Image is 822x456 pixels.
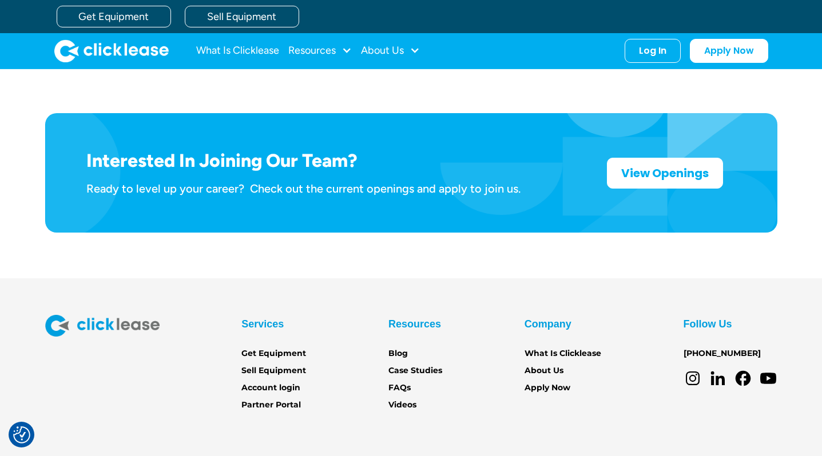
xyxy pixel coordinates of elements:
[241,315,284,333] div: Services
[86,181,521,196] div: Ready to level up your career? Check out the current openings and apply to join us.
[525,365,563,377] a: About Us
[13,426,30,443] button: Consent Preferences
[54,39,169,62] a: home
[639,45,666,57] div: Log In
[388,382,411,394] a: FAQs
[525,382,570,394] a: Apply Now
[54,39,169,62] img: Clicklease logo
[241,347,306,360] a: Get Equipment
[86,150,521,171] h1: Interested In Joining Our Team?
[525,315,571,333] div: Company
[45,315,160,337] img: Clicklease logo
[388,365,442,377] a: Case Studies
[388,315,441,333] div: Resources
[288,39,352,62] div: Resources
[57,6,171,27] a: Get Equipment
[196,39,279,62] a: What Is Clicklease
[684,347,761,360] a: [PHONE_NUMBER]
[388,399,416,411] a: Videos
[361,39,420,62] div: About Us
[690,39,768,63] a: Apply Now
[607,158,723,189] a: View Openings
[525,347,601,360] a: What Is Clicklease
[241,382,300,394] a: Account login
[621,165,709,181] strong: View Openings
[241,399,301,411] a: Partner Portal
[241,365,306,377] a: Sell Equipment
[185,6,299,27] a: Sell Equipment
[388,347,408,360] a: Blog
[684,315,732,333] div: Follow Us
[13,426,30,443] img: Revisit consent button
